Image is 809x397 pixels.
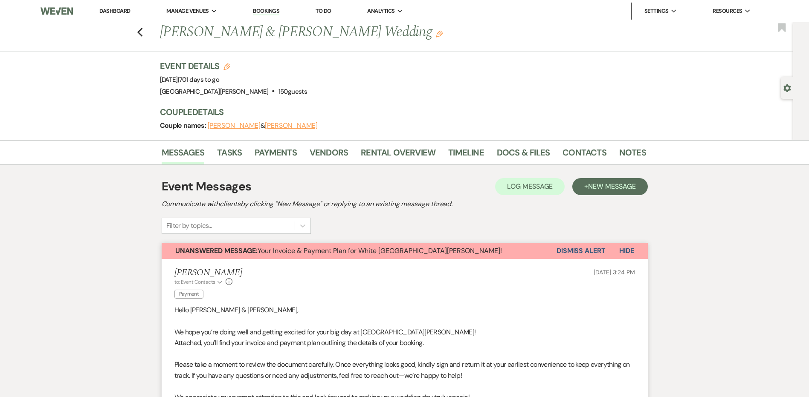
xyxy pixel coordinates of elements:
span: Analytics [367,7,394,15]
p: Please take a moment to review the document carefully. Once everything looks good, kindly sign an... [174,359,635,381]
h1: [PERSON_NAME] & [PERSON_NAME] Wedding [160,22,542,43]
a: Dashboard [99,7,130,14]
span: Manage Venues [166,7,209,15]
span: 701 days to go [179,75,219,84]
button: Edit [436,30,443,37]
span: & [208,121,318,130]
span: [GEOGRAPHIC_DATA][PERSON_NAME] [160,87,269,96]
span: Hide [619,246,634,255]
button: Log Message [495,178,565,195]
h3: Event Details [160,60,307,72]
a: Docs & Files [497,146,550,164]
button: +New Message [572,178,647,195]
strong: Unanswered Message: [175,246,258,255]
div: Filter by topics... [166,221,212,231]
button: to: Event Contacts [174,278,223,286]
button: Unanswered Message:Your Invoice & Payment Plan for White [GEOGRAPHIC_DATA][PERSON_NAME]! [162,243,557,259]
a: Bookings [253,7,279,15]
p: Hello [PERSON_NAME] & [PERSON_NAME], [174,305,635,316]
button: Hide [606,243,648,259]
p: We hope you’re doing well and getting excited for your big day at [GEOGRAPHIC_DATA][PERSON_NAME]! [174,327,635,338]
a: To Do [316,7,331,14]
h3: Couple Details [160,106,638,118]
a: Notes [619,146,646,164]
a: Messages [162,146,205,164]
h5: [PERSON_NAME] [174,268,242,278]
button: [PERSON_NAME] [265,122,318,129]
span: | [178,75,219,84]
a: Timeline [448,146,484,164]
img: Weven Logo [41,2,73,20]
span: [DATE] [160,75,220,84]
button: Open lead details [783,83,791,92]
button: [PERSON_NAME] [208,122,261,129]
span: to: Event Contacts [174,279,215,285]
span: New Message [588,182,635,191]
a: Tasks [217,146,242,164]
a: Contacts [563,146,606,164]
span: 150 guests [278,87,307,96]
span: [DATE] 3:24 PM [594,268,635,276]
span: Payment [174,290,204,299]
span: Your Invoice & Payment Plan for White [GEOGRAPHIC_DATA][PERSON_NAME]! [175,246,502,255]
p: Attached, you’ll find your invoice and payment plan outlining the details of your booking. [174,337,635,348]
span: Log Message [507,182,553,191]
span: Couple names: [160,121,208,130]
h1: Event Messages [162,178,252,196]
a: Payments [255,146,297,164]
a: Vendors [310,146,348,164]
a: Rental Overview [361,146,435,164]
span: Resources [713,7,742,15]
button: Dismiss Alert [557,243,606,259]
h2: Communicate with clients by clicking "New Message" or replying to an existing message thread. [162,199,648,209]
span: Settings [644,7,669,15]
